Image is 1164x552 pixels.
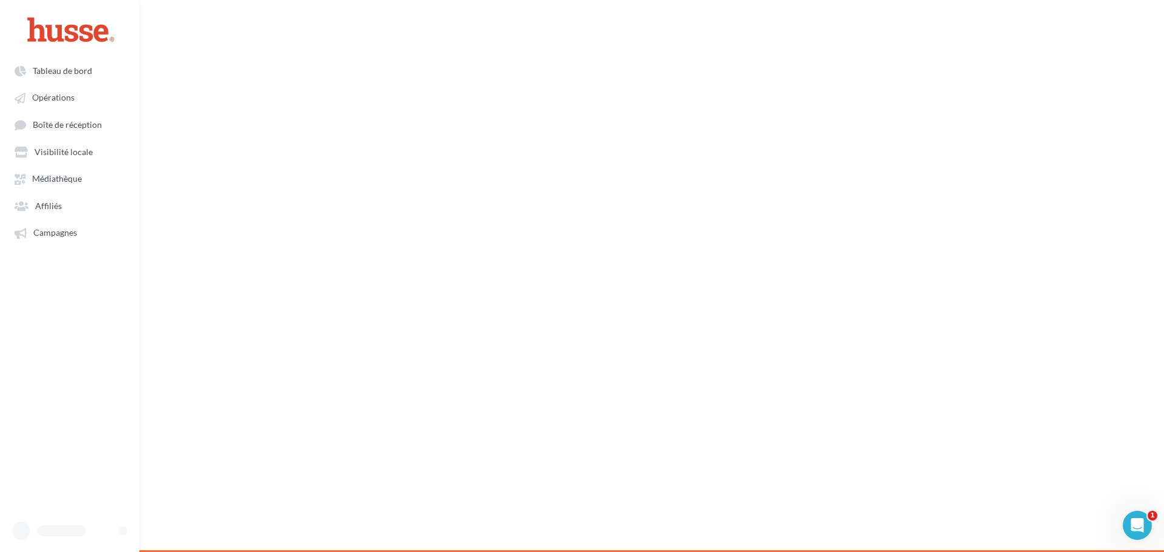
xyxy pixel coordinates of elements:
a: Visibilité locale [7,141,132,162]
span: 1 [1148,511,1157,520]
a: Affiliés [7,195,132,216]
span: Tableau de bord [33,65,92,76]
span: Visibilité locale [35,147,93,157]
span: Campagnes [33,228,77,238]
a: Campagnes [7,221,132,243]
span: Opérations [32,93,75,103]
a: Opérations [7,86,132,108]
a: Tableau de bord [7,59,132,81]
span: Boîte de réception [33,119,102,130]
span: Médiathèque [32,174,82,184]
iframe: Intercom live chat [1123,511,1152,540]
a: Médiathèque [7,167,132,189]
span: Affiliés [35,201,62,211]
a: Boîte de réception [7,113,132,136]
